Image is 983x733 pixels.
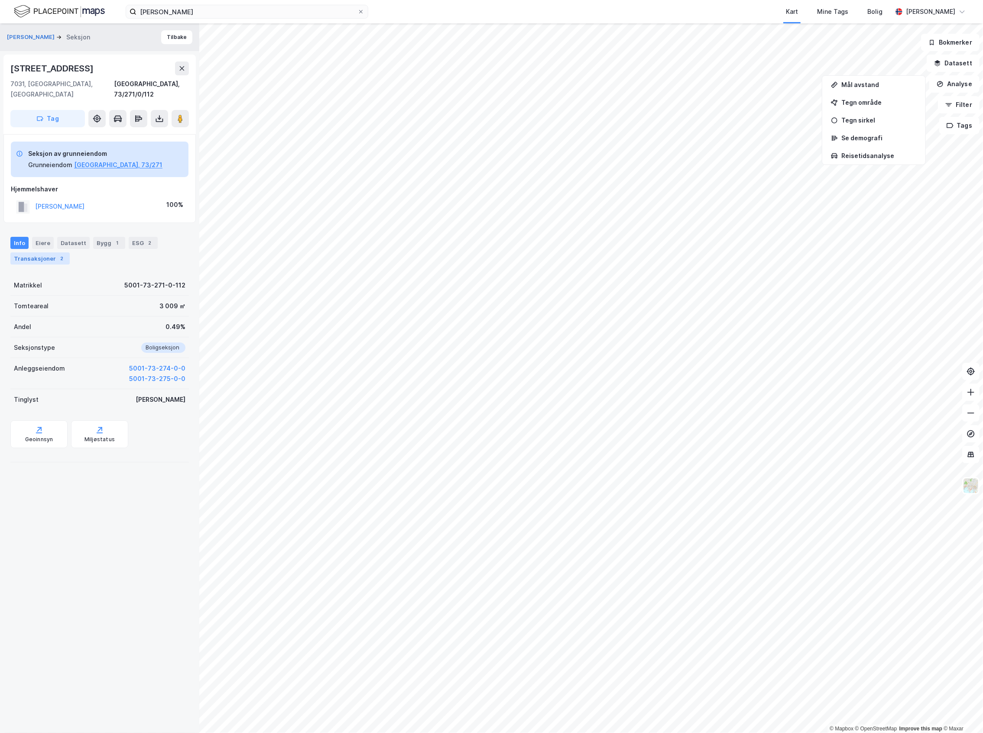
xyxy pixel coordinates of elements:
[786,6,798,17] div: Kart
[14,342,55,353] div: Seksjonstype
[28,160,72,170] div: Grunneiendom
[146,239,154,247] div: 2
[899,726,942,732] a: Improve this map
[57,237,90,249] div: Datasett
[113,239,122,247] div: 1
[14,301,49,311] div: Tomteareal
[14,322,31,332] div: Andel
[58,254,66,263] div: 2
[136,5,357,18] input: Søk på adresse, matrikkel, gårdeiere, leietakere eller personer
[166,200,183,210] div: 100%
[963,478,979,494] img: Z
[841,152,917,159] div: Reisetidsanalyse
[841,81,917,88] div: Mål avstand
[10,237,29,249] div: Info
[161,30,192,44] button: Tilbake
[940,691,983,733] iframe: Chat Widget
[906,6,955,17] div: [PERSON_NAME]
[10,252,70,265] div: Transaksjoner
[136,394,185,405] div: [PERSON_NAME]
[10,61,95,75] div: [STREET_ADDRESS]
[74,160,162,170] button: [GEOGRAPHIC_DATA], 73/271
[165,322,185,332] div: 0.49%
[855,726,897,732] a: OpenStreetMap
[28,149,162,159] div: Seksjon av grunneiendom
[10,79,114,100] div: 7031, [GEOGRAPHIC_DATA], [GEOGRAPHIC_DATA]
[14,280,42,291] div: Matrikkel
[10,110,85,127] button: Tag
[84,436,115,443] div: Miljøstatus
[14,4,105,19] img: logo.f888ab2527a4732fd821a326f86c7f29.svg
[867,6,882,17] div: Bolig
[929,75,980,93] button: Analyse
[7,33,56,42] button: [PERSON_NAME]
[921,34,980,51] button: Bokmerker
[830,726,853,732] a: Mapbox
[939,117,980,134] button: Tags
[93,237,125,249] div: Bygg
[114,79,189,100] div: [GEOGRAPHIC_DATA], 73/271/0/112
[14,394,39,405] div: Tinglyst
[940,691,983,733] div: Kontrollprogram for chat
[11,184,188,194] div: Hjemmelshaver
[14,363,65,374] div: Anleggseiendom
[25,436,53,443] div: Geoinnsyn
[124,280,185,291] div: 5001-73-271-0-112
[841,116,917,124] div: Tegn sirkel
[927,55,980,72] button: Datasett
[817,6,848,17] div: Mine Tags
[841,134,917,142] div: Se demografi
[938,96,980,113] button: Filter
[66,32,90,42] div: Seksjon
[32,237,54,249] div: Eiere
[129,363,185,374] button: 5001-73-274-0-0
[129,374,185,384] button: 5001-73-275-0-0
[129,237,158,249] div: ESG
[841,99,917,106] div: Tegn område
[159,301,185,311] div: 3 009 ㎡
